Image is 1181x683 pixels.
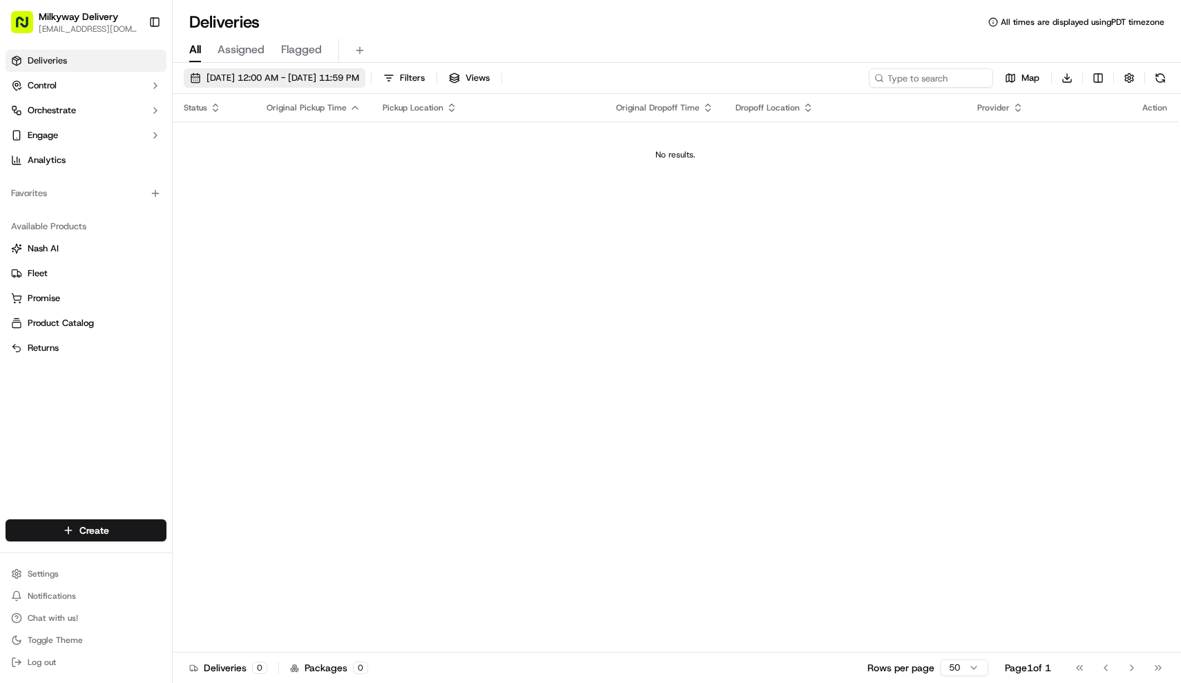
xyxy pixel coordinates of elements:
[28,242,59,255] span: Nash AI
[28,613,78,624] span: Chat with us!
[28,657,56,668] span: Log out
[39,23,137,35] button: [EMAIL_ADDRESS][DOMAIN_NAME]
[29,132,54,157] img: 8571987876998_91fb9ceb93ad5c398215_72.jpg
[616,102,700,113] span: Original Dropoff Time
[281,41,322,58] span: Flagged
[39,10,118,23] button: Milkyway Delivery
[150,251,155,262] span: •
[28,252,39,263] img: 1736555255976-a54dd68f-1ca7-489b-9aae-adbdc363a1c4
[14,14,41,41] img: Nash
[8,303,111,328] a: 📗Knowledge Base
[137,343,167,353] span: Pylon
[28,129,58,142] span: Engage
[157,251,186,262] span: [DATE]
[11,292,161,305] a: Promise
[184,68,365,88] button: [DATE] 12:00 AM - [DATE] 11:59 PM
[6,215,166,238] div: Available Products
[28,55,67,67] span: Deliveries
[377,68,431,88] button: Filters
[6,75,166,97] button: Control
[353,662,368,674] div: 0
[6,519,166,541] button: Create
[6,149,166,171] a: Analytics
[36,89,249,104] input: Got a question? Start typing here...
[131,309,222,323] span: API Documentation
[178,149,1173,160] div: No results.
[1151,68,1170,88] button: Refresh
[43,251,147,262] span: Wisdom [PERSON_NAME]
[6,124,166,146] button: Engage
[290,661,368,675] div: Packages
[465,72,490,84] span: Views
[62,146,190,157] div: We're available if you need us!
[14,55,251,77] p: Welcome 👋
[1005,661,1051,675] div: Page 1 of 1
[28,568,59,579] span: Settings
[235,136,251,153] button: Start new chat
[28,590,76,602] span: Notifications
[53,214,81,225] span: [DATE]
[14,310,25,321] div: 📗
[736,102,800,113] span: Dropoff Location
[6,238,166,260] button: Nash AI
[28,317,94,329] span: Product Catalog
[14,180,93,191] div: Past conversations
[6,631,166,650] button: Toggle Theme
[400,72,425,84] span: Filters
[97,342,167,353] a: Powered byPylon
[28,309,106,323] span: Knowledge Base
[28,267,48,280] span: Fleet
[1142,102,1167,113] div: Action
[189,661,267,675] div: Deliveries
[28,342,59,354] span: Returns
[267,102,347,113] span: Original Pickup Time
[207,72,359,84] span: [DATE] 12:00 AM - [DATE] 11:59 PM
[6,564,166,584] button: Settings
[6,182,166,204] div: Favorites
[184,102,207,113] span: Status
[28,79,57,92] span: Control
[6,312,166,334] button: Product Catalog
[11,342,161,354] a: Returns
[6,262,166,285] button: Fleet
[6,287,166,309] button: Promise
[79,523,109,537] span: Create
[28,292,60,305] span: Promise
[6,50,166,72] a: Deliveries
[14,132,39,157] img: 1736555255976-a54dd68f-1ca7-489b-9aae-adbdc363a1c4
[6,586,166,606] button: Notifications
[443,68,496,88] button: Views
[189,11,260,33] h1: Deliveries
[11,242,161,255] a: Nash AI
[214,177,251,193] button: See all
[6,99,166,122] button: Orchestrate
[117,310,128,321] div: 💻
[977,102,1010,113] span: Provider
[867,661,934,675] p: Rows per page
[11,267,161,280] a: Fleet
[6,608,166,628] button: Chat with us!
[11,317,161,329] a: Product Catalog
[1021,72,1039,84] span: Map
[383,102,443,113] span: Pickup Location
[111,303,227,328] a: 💻API Documentation
[252,662,267,674] div: 0
[46,214,50,225] span: •
[28,104,76,117] span: Orchestrate
[6,6,143,39] button: Milkyway Delivery[EMAIL_ADDRESS][DOMAIN_NAME]
[14,238,36,265] img: Wisdom Oko
[869,68,993,88] input: Type to search
[6,337,166,359] button: Returns
[28,635,83,646] span: Toggle Theme
[62,132,227,146] div: Start new chat
[6,653,166,672] button: Log out
[28,154,66,166] span: Analytics
[218,41,265,58] span: Assigned
[189,41,201,58] span: All
[1001,17,1164,28] span: All times are displayed using PDT timezone
[999,68,1046,88] button: Map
